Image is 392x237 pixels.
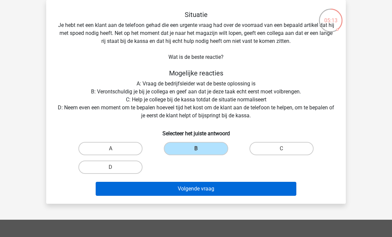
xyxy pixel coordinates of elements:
[57,69,335,77] h5: Mogelijke reacties
[164,142,228,155] label: B
[96,182,297,196] button: Volgende vraag
[78,142,143,155] label: A
[57,11,335,19] h5: Situatie
[57,125,335,137] h6: Selecteer het juiste antwoord
[78,161,143,174] label: D
[249,142,314,155] label: C
[49,11,343,198] div: Je hebt net een klant aan de telefoon gehad die een urgente vraag had over de voorraad van een be...
[318,8,343,25] div: 05:13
